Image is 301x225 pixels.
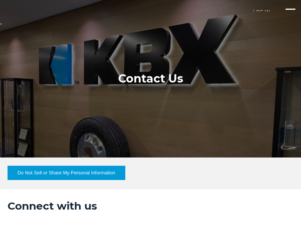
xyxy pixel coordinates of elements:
button: Do Not Sell or Share My Personal Information [8,166,125,180]
img: arrow [273,11,276,13]
h2: Connect with us [8,199,293,213]
div: Log in [253,10,276,20]
h1: Contact Us [118,71,183,86]
img: kbx logo [6,7,51,34]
